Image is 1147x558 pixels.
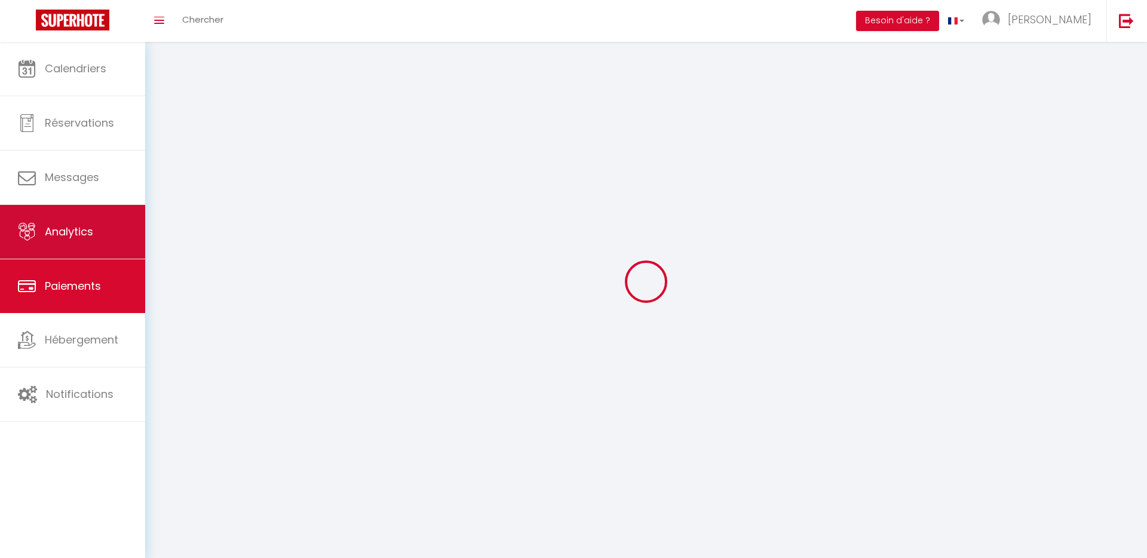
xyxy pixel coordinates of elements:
[46,387,114,401] span: Notifications
[1119,13,1134,28] img: logout
[856,11,939,31] button: Besoin d'aide ?
[45,170,99,185] span: Messages
[1008,12,1091,27] span: [PERSON_NAME]
[45,61,106,76] span: Calendriers
[182,13,223,26] span: Chercher
[45,115,114,130] span: Réservations
[45,224,93,239] span: Analytics
[982,11,1000,29] img: ...
[36,10,109,30] img: Super Booking
[45,332,118,347] span: Hébergement
[45,278,101,293] span: Paiements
